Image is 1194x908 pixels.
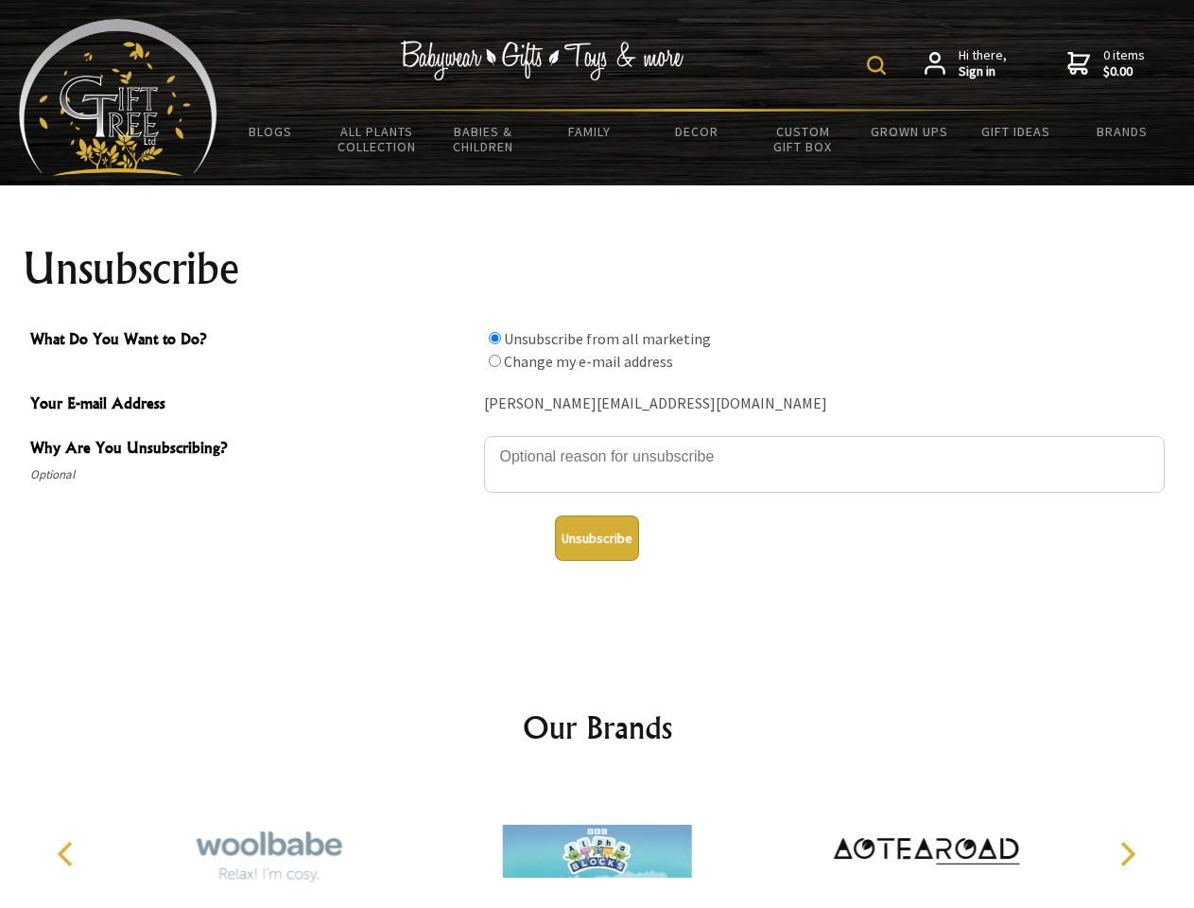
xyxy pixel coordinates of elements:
h1: Unsubscribe [23,246,1172,291]
span: Your E-mail Address [30,392,475,419]
div: [PERSON_NAME][EMAIL_ADDRESS][DOMAIN_NAME] [484,390,1165,419]
img: product search [867,56,886,75]
a: Decor [643,112,750,151]
button: Unsubscribe [555,515,639,561]
a: Babies & Children [430,112,537,166]
input: What Do You Want to Do? [489,332,501,344]
button: Previous [47,833,89,875]
span: Optional [30,463,475,486]
a: Gift Ideas [962,112,1069,151]
strong: Sign in [959,63,1007,80]
span: What Do You Want to Do? [30,327,475,355]
a: All Plants Collection [324,112,431,166]
span: Hi there, [959,47,1007,80]
a: Brands [1069,112,1176,151]
a: Family [537,112,644,151]
img: Babyware - Gifts - Toys and more... [19,19,217,176]
span: Why Are You Unsubscribing? [30,436,475,463]
img: Babywear - Gifts - Toys & more [401,41,684,80]
textarea: Why Are You Unsubscribing? [484,436,1165,493]
a: Custom Gift Box [750,112,857,166]
strong: $0.00 [1103,63,1145,80]
a: Grown Ups [856,112,962,151]
a: Hi there,Sign in [925,47,1007,80]
a: 0 items$0.00 [1067,47,1145,80]
label: Change my e-mail address [504,352,673,371]
span: 0 items [1103,46,1145,80]
button: Next [1106,833,1148,875]
h2: Our Brands [38,705,1157,750]
a: BLOGS [217,112,324,151]
label: Unsubscribe from all marketing [504,329,711,348]
input: What Do You Want to Do? [489,355,501,367]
